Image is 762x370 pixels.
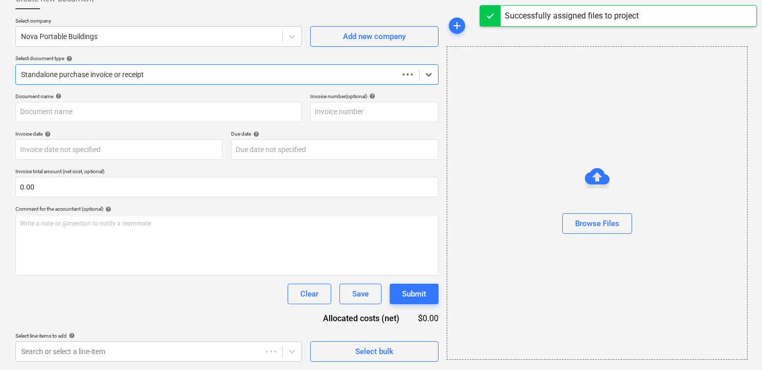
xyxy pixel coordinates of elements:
[402,287,426,301] div: Submit
[15,206,439,212] div: Comment for the accountant (optional)
[367,93,375,99] span: help
[15,17,302,26] p: Select company
[343,30,406,43] div: Add new company
[300,287,318,301] div: Clear
[451,20,463,32] span: add
[562,213,632,234] button: Browse Files
[310,93,439,100] div: Invoice number (optional)
[416,312,439,324] div: $0.00
[390,284,439,304] button: Submit
[103,206,111,212] span: help
[355,345,393,358] div: Select bulk
[310,26,439,47] button: Add new company
[64,55,72,62] span: help
[53,93,62,99] span: help
[67,332,75,339] span: help
[231,139,439,160] input: Due date not specified
[15,177,439,197] input: Invoice total amount (net cost, optional)
[575,217,619,230] div: Browse Files
[43,131,51,137] span: help
[231,131,439,137] div: Due date
[15,93,302,100] div: Document name
[310,341,439,362] button: Select bulk
[251,131,259,137] span: help
[305,312,416,324] div: Allocated costs (net)
[447,46,748,360] div: Browse Files
[505,10,639,22] div: Successfully assigned files to project
[339,284,382,304] button: Save
[352,287,369,301] div: Save
[15,102,302,122] input: Document name
[15,139,223,160] input: Invoice date not specified
[15,55,439,62] div: Select document type
[15,168,439,177] p: Invoice total amount (net cost, optional)
[288,284,331,304] button: Clear
[15,131,223,137] div: Invoice date
[711,321,762,370] iframe: Chat Widget
[15,332,302,339] div: Select line-items to add
[310,102,439,122] input: Invoice number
